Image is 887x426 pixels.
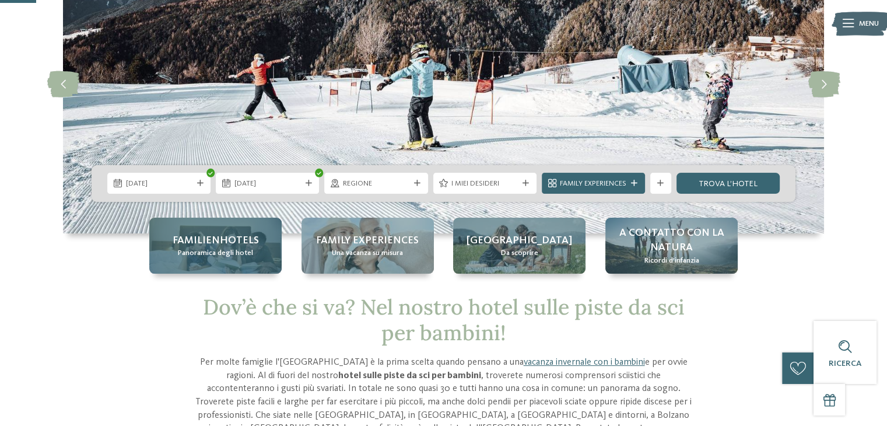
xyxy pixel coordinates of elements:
span: Ricordi d’infanzia [644,256,699,266]
span: Panoramica degli hotel [178,248,253,259]
span: [DATE] [234,179,301,189]
a: Hotel sulle piste da sci per bambini: divertimento senza confini A contatto con la natura Ricordi... [605,218,738,274]
span: Da scoprire [501,248,538,259]
span: Dov’è che si va? Nel nostro hotel sulle piste da sci per bambini! [202,294,684,345]
span: Ricerca [829,359,861,368]
span: Family Experiences [560,179,626,189]
span: A contatto con la natura [616,226,727,255]
a: vacanza invernale con i bambini [523,358,644,367]
a: Hotel sulle piste da sci per bambini: divertimento senza confini Familienhotels Panoramica degli ... [149,218,282,274]
span: Regione [343,179,409,189]
a: Hotel sulle piste da sci per bambini: divertimento senza confini [GEOGRAPHIC_DATA] Da scoprire [453,218,586,274]
span: Familienhotels [173,233,259,248]
span: I miei desideri [451,179,518,189]
span: Una vacanza su misura [332,248,403,259]
strong: hotel sulle piste da sci per bambini [338,371,481,380]
span: [DATE] [126,179,192,189]
span: Family experiences [316,233,419,248]
a: trova l’hotel [676,173,780,194]
span: [GEOGRAPHIC_DATA] [467,233,572,248]
a: Hotel sulle piste da sci per bambini: divertimento senza confini Family experiences Una vacanza s... [301,218,434,274]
